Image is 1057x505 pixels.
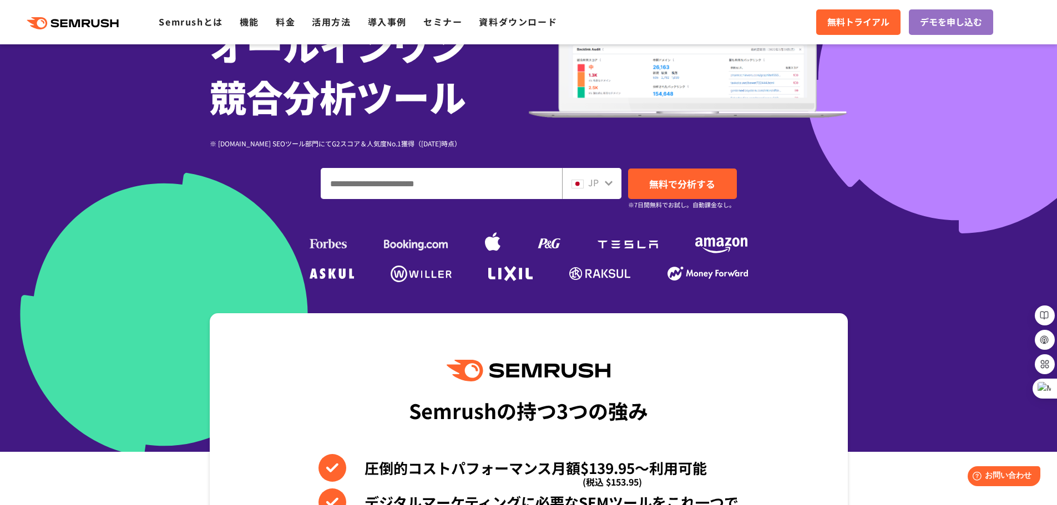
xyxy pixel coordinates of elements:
small: ※7日間無料でお試し。自動課金なし。 [628,200,735,210]
span: 無料で分析する [649,177,715,191]
a: セミナー [423,15,462,28]
a: 料金 [276,15,295,28]
span: 無料トライアル [827,15,889,29]
div: ※ [DOMAIN_NAME] SEOツール部門にてG2スコア＆人気度No.1獲得（[DATE]時点） [210,138,529,149]
a: 機能 [240,15,259,28]
img: Semrush [447,360,610,381]
a: 無料で分析する [628,169,737,199]
li: 圧倒的コストパフォーマンス月額$139.95〜利用可能 [318,454,739,482]
a: 無料トライアル [816,9,901,35]
a: 活用方法 [312,15,351,28]
h1: オールインワン 競合分析ツール [210,19,529,121]
a: 資料ダウンロード [479,15,557,28]
span: デモを申し込む [920,15,982,29]
a: 導入事例 [368,15,407,28]
iframe: Help widget launcher [958,462,1045,493]
input: ドメイン、キーワードまたはURLを入力してください [321,169,562,198]
div: Semrushの持つ3つの強み [409,390,648,431]
span: (税込 $153.95) [583,468,642,496]
span: JP [588,176,599,189]
a: Semrushとは [159,15,222,28]
a: デモを申し込む [909,9,993,35]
